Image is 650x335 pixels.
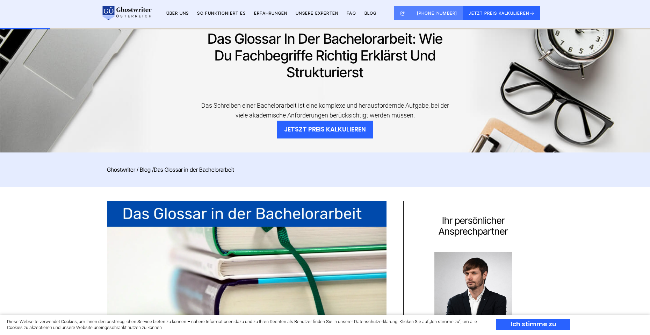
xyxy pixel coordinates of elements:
a: Unsere Experten [296,10,338,16]
a: FAQ [347,10,356,16]
div: Ihr persönlicher Ansprechpartner [419,215,527,237]
a: Ghostwriter [107,166,135,173]
span: [PHONE_NUMBER] [417,10,457,16]
a: Erfahrungen [254,10,287,16]
h1: Das Glossar in der Bachelorarbeit: Wie du Fachbegriffe richtig erklärst und strukturierst [200,30,450,81]
a: Über uns [166,10,189,16]
div: / / [107,166,543,173]
a: So funktioniert es [197,10,246,16]
button: JETSZT PREIS KALKULIEREN [277,121,373,138]
img: Email [400,10,405,16]
button: JETZT PREIS KALKULIEREN [463,6,540,20]
div: Ich stimme zu [496,319,570,330]
div: Das Schreiben einer Bachelorarbeit ist eine komplexe und herausfordernde Aufgabe, bei der viele a... [200,101,450,121]
span: Das Glossar in der Bachelorarbeit [154,166,234,173]
img: logo wirschreiben [101,6,152,20]
a: [PHONE_NUMBER] [411,6,463,20]
a: BLOG [364,10,377,16]
div: Diese Webseite verwendet Cookies, um Ihnen den bestmöglichen Service bieten zu können – nähere In... [7,319,484,331]
a: Blog [140,166,151,173]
